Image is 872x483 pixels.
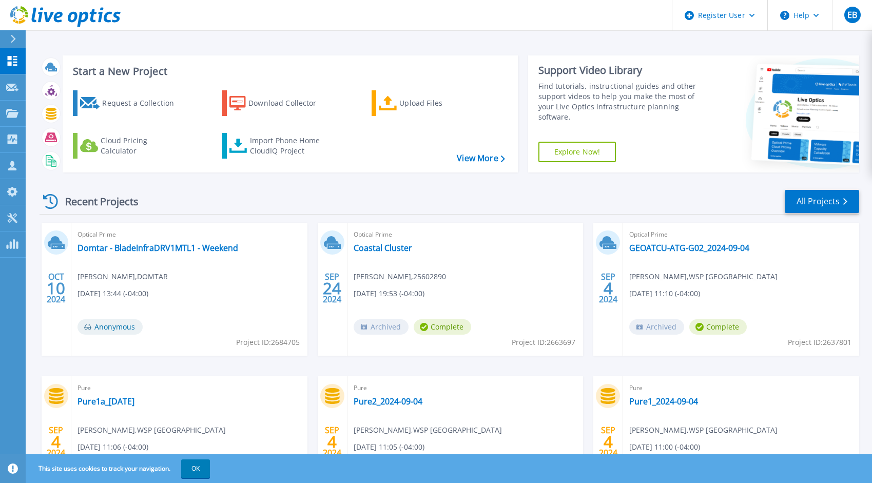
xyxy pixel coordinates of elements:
div: OCT 2024 [46,269,66,307]
span: Optical Prime [77,229,301,240]
span: [PERSON_NAME] , WSP [GEOGRAPHIC_DATA] [629,424,778,436]
div: SEP 2024 [46,423,66,460]
a: All Projects [785,190,859,213]
span: [DATE] 11:05 (-04:00) [354,441,424,453]
span: Pure [354,382,577,394]
span: [PERSON_NAME] , DOMTAR [77,271,168,282]
div: Download Collector [248,93,331,113]
button: OK [181,459,210,478]
a: Cloud Pricing Calculator [73,133,187,159]
a: Request a Collection [73,90,187,116]
span: Project ID: 2663697 [512,337,575,348]
a: Domtar - BladeInfraDRV1MTL1 - Weekend [77,243,238,253]
span: EB [847,11,857,19]
span: 4 [51,437,61,446]
div: Find tutorials, instructional guides and other support videos to help you make the most of your L... [538,81,706,122]
span: [PERSON_NAME] , WSP [GEOGRAPHIC_DATA] [629,271,778,282]
div: Request a Collection [102,93,184,113]
div: SEP 2024 [322,423,342,460]
div: Upload Files [399,93,481,113]
h3: Start a New Project [73,66,505,77]
span: Optical Prime [629,229,853,240]
span: [DATE] 11:10 (-04:00) [629,288,700,299]
div: SEP 2024 [598,423,618,460]
span: [PERSON_NAME] , WSP [GEOGRAPHIC_DATA] [77,424,226,436]
span: This site uses cookies to track your navigation. [28,459,210,478]
span: Pure [629,382,853,394]
div: Recent Projects [40,189,152,214]
span: [DATE] 13:44 (-04:00) [77,288,148,299]
span: 4 [327,437,337,446]
span: Project ID: 2637801 [788,337,851,348]
a: Explore Now! [538,142,616,162]
span: Anonymous [77,319,143,335]
span: [PERSON_NAME] , 25602890 [354,271,446,282]
a: Pure1a_[DATE] [77,396,134,407]
span: 24 [323,284,341,293]
span: 4 [604,284,613,293]
div: Support Video Library [538,64,706,77]
a: Pure2_2024-09-04 [354,396,422,407]
span: Optical Prime [354,229,577,240]
span: [DATE] 11:06 (-04:00) [77,441,148,453]
a: Upload Files [372,90,486,116]
div: Import Phone Home CloudIQ Project [250,136,330,156]
span: Complete [414,319,471,335]
span: [DATE] 19:53 (-04:00) [354,288,424,299]
span: 10 [47,284,65,293]
span: [DATE] 11:00 (-04:00) [629,441,700,453]
span: Project ID: 2684705 [236,337,300,348]
a: Coastal Cluster [354,243,412,253]
a: Pure1_2024-09-04 [629,396,698,407]
div: SEP 2024 [322,269,342,307]
div: Cloud Pricing Calculator [101,136,183,156]
span: Archived [354,319,409,335]
a: GEOATCU-ATG-G02_2024-09-04 [629,243,749,253]
span: Complete [689,319,747,335]
span: Archived [629,319,684,335]
span: [PERSON_NAME] , WSP [GEOGRAPHIC_DATA] [354,424,502,436]
a: Download Collector [222,90,337,116]
span: 4 [604,437,613,446]
a: View More [457,153,505,163]
span: Pure [77,382,301,394]
div: SEP 2024 [598,269,618,307]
